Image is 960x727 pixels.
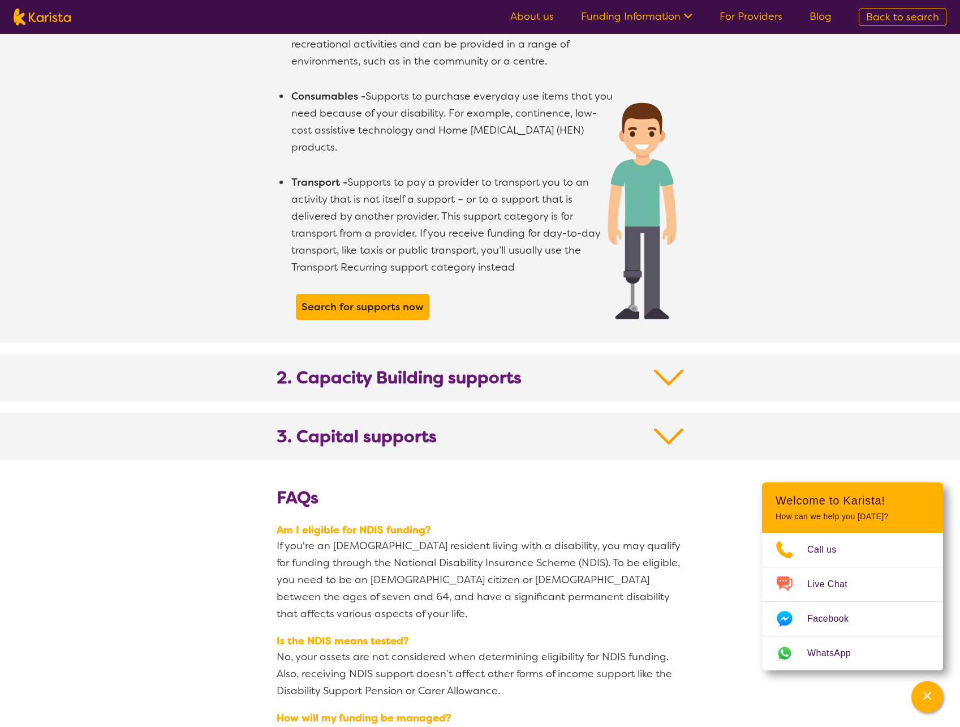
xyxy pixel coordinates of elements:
[302,300,424,314] b: Search for supports now
[277,426,437,447] b: 3. Capital supports
[807,610,862,627] span: Facebook
[510,10,554,23] a: About us
[277,523,684,537] span: Am I eligible for NDIS funding?
[277,634,684,648] span: Is the NDIS means tested?
[762,533,943,670] ul: Choose channel
[859,8,946,26] a: Back to search
[776,512,929,521] p: How can we help you [DATE]?
[654,426,684,447] img: Down Arrow
[299,297,427,317] a: Search for supports now
[807,645,864,662] span: WhatsApp
[810,10,832,23] a: Blog
[776,494,929,507] h2: Welcome to Karista!
[654,367,684,388] img: Down Arrow
[720,10,782,23] a: For Providers
[911,681,943,713] button: Channel Menu
[599,94,684,337] img: Core Supports
[290,2,615,70] li: these supports help you to take part in community, social and recreational activities and can be ...
[290,174,615,276] li: Supports to pay a provider to transport you to an activity that is not itself a support – or to a...
[277,648,684,699] p: No, your assets are not considered when determining eligibility for NDIS funding. Also, receiving...
[807,541,850,558] span: Call us
[290,88,615,156] li: Supports to purchase everyday use items that you need because of your disability. For example, co...
[14,8,71,25] img: Karista logo
[277,367,522,388] b: 2. Capacity Building supports
[762,482,943,670] div: Channel Menu
[291,176,347,189] b: Transport -
[581,10,692,23] a: Funding Information
[866,10,939,24] span: Back to search
[277,537,684,622] p: If you're an [DEMOGRAPHIC_DATA] resident living with a disability, you may qualify for funding th...
[807,576,861,593] span: Live Chat
[277,711,684,725] span: How will my funding be managed?
[277,486,318,509] b: FAQs
[291,89,365,103] b: Consumables -
[762,636,943,670] a: Web link opens in a new tab.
